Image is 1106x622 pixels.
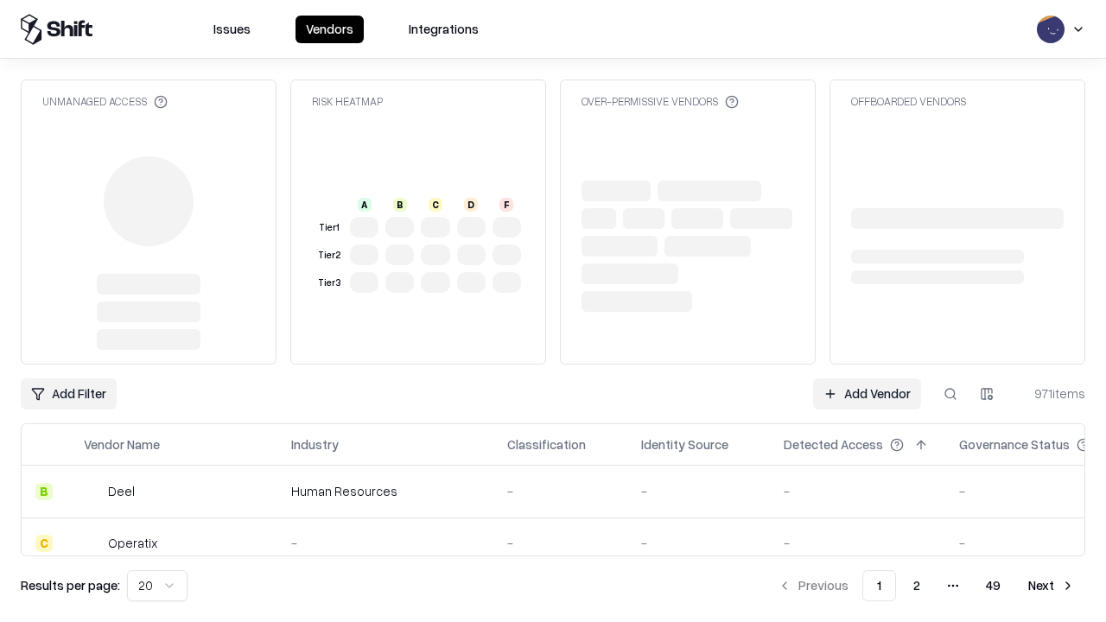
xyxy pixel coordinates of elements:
button: 2 [899,570,934,601]
div: F [499,198,513,212]
div: C [429,198,442,212]
button: 1 [862,570,896,601]
div: Tier 2 [315,248,343,263]
div: Tier 3 [315,276,343,290]
div: Offboarded Vendors [851,94,966,109]
div: Classification [507,435,586,454]
div: - [641,534,756,552]
p: Results per page: [21,576,120,594]
div: - [784,534,931,552]
button: Vendors [296,16,364,43]
div: Human Resources [291,482,480,500]
div: Deel [108,482,135,500]
div: B [35,483,53,500]
div: - [641,482,756,500]
div: 971 items [1016,384,1085,403]
div: Risk Heatmap [312,94,383,109]
img: Deel [84,483,101,500]
div: Unmanaged Access [42,94,168,109]
button: 49 [972,570,1014,601]
button: Next [1018,570,1085,601]
div: Industry [291,435,339,454]
div: Governance Status [959,435,1070,454]
div: Operatix [108,534,157,552]
div: C [35,535,53,552]
button: Issues [203,16,261,43]
div: Over-Permissive Vendors [582,94,739,109]
div: Tier 1 [315,220,343,235]
div: - [291,534,480,552]
div: Detected Access [784,435,883,454]
div: Identity Source [641,435,728,454]
div: - [784,482,931,500]
div: A [358,198,372,212]
nav: pagination [767,570,1085,601]
div: Vendor Name [84,435,160,454]
div: - [507,534,613,552]
a: Add Vendor [813,378,921,409]
div: - [507,482,613,500]
img: Operatix [84,535,101,552]
div: D [464,198,478,212]
button: Add Filter [21,378,117,409]
div: B [393,198,407,212]
button: Integrations [398,16,489,43]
